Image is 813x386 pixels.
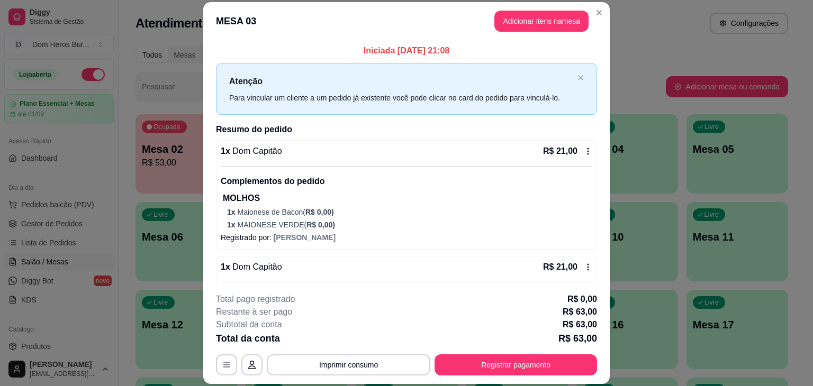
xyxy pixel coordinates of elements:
p: Total pago registrado [216,293,295,306]
p: MAIONESE VERDE ( [227,219,592,230]
p: Complementos do pedido [221,175,592,188]
p: Restante à ser pago [216,306,292,318]
span: Dom Capitão [230,262,282,271]
button: Imprimir consumo [267,354,430,375]
p: R$ 63,00 [563,318,597,331]
button: Close [591,4,608,21]
p: MOLHOS [223,192,592,205]
p: Iniciada [DATE] 21:08 [216,44,597,57]
p: Registrado por: [221,232,592,243]
p: Maionese de Bacon ( [227,207,592,217]
p: Atenção [229,75,573,88]
p: R$ 21,00 [543,145,577,158]
span: 1 x [227,208,237,216]
p: 1 x [221,145,282,158]
button: Registrar pagamento [435,354,597,375]
span: R$ 0,00 ) [306,220,335,229]
button: Adicionar itens namesa [494,11,589,32]
span: [PERSON_NAME] [274,233,336,242]
p: Total da conta [216,331,280,346]
p: R$ 63,00 [558,331,597,346]
div: Para vincular um cliente a um pedido já existente você pode clicar no card do pedido para vinculá... [229,92,573,104]
header: MESA 03 [203,2,610,40]
h2: Resumo do pedido [216,123,597,136]
span: R$ 0,00 ) [305,208,334,216]
p: R$ 63,00 [563,306,597,318]
span: 1 x [227,220,237,229]
p: R$ 21,00 [543,261,577,273]
span: Dom Capitão [230,146,282,155]
p: 1 x [221,261,282,273]
p: R$ 0,00 [567,293,597,306]
p: Subtotal da conta [216,318,282,331]
button: close [577,75,584,81]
